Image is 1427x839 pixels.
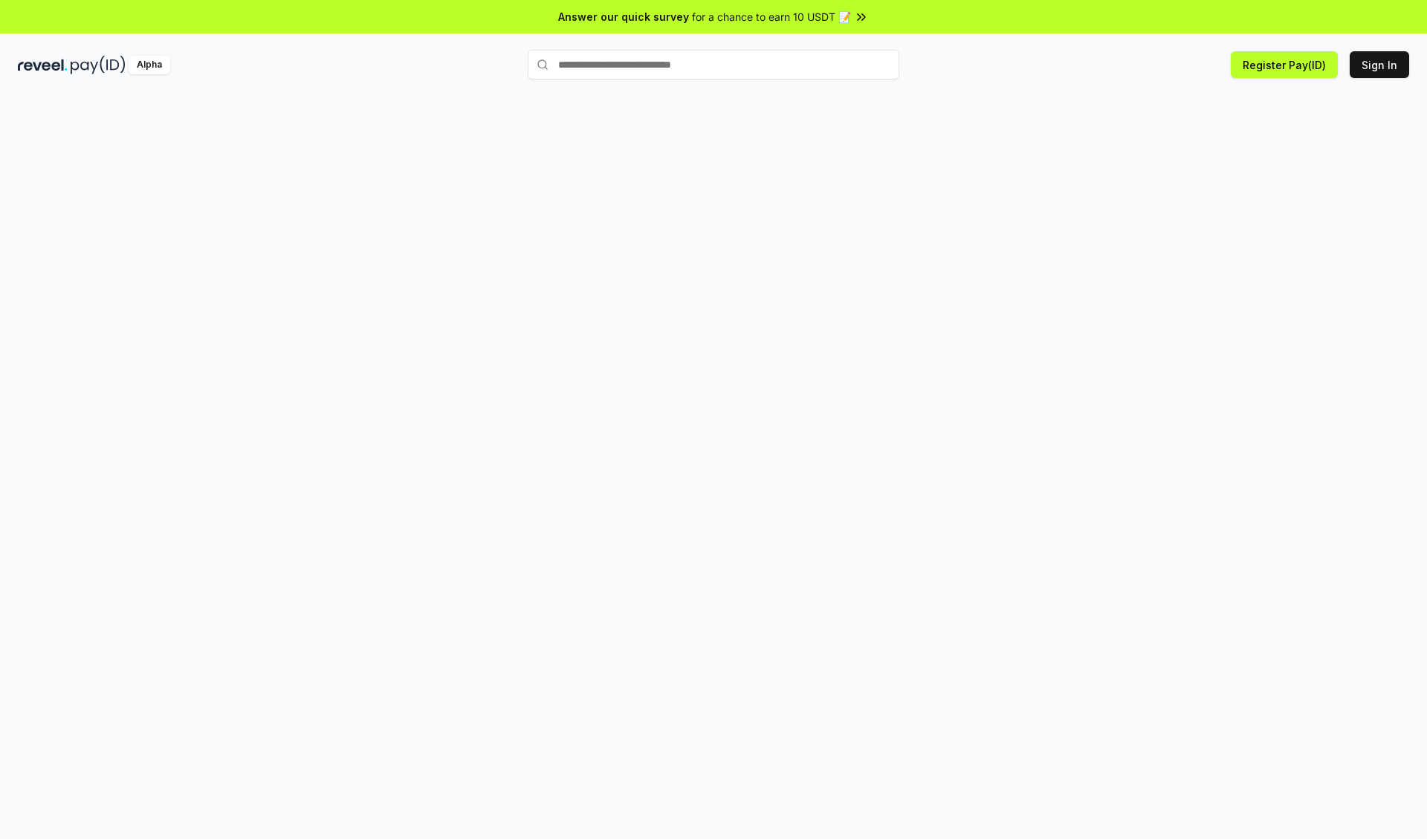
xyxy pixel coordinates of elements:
div: Alpha [129,56,170,74]
button: Sign In [1350,51,1409,78]
button: Register Pay(ID) [1231,51,1338,78]
img: pay_id [71,56,126,74]
img: reveel_dark [18,56,68,74]
span: Answer our quick survey [558,9,689,25]
span: for a chance to earn 10 USDT 📝 [692,9,851,25]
